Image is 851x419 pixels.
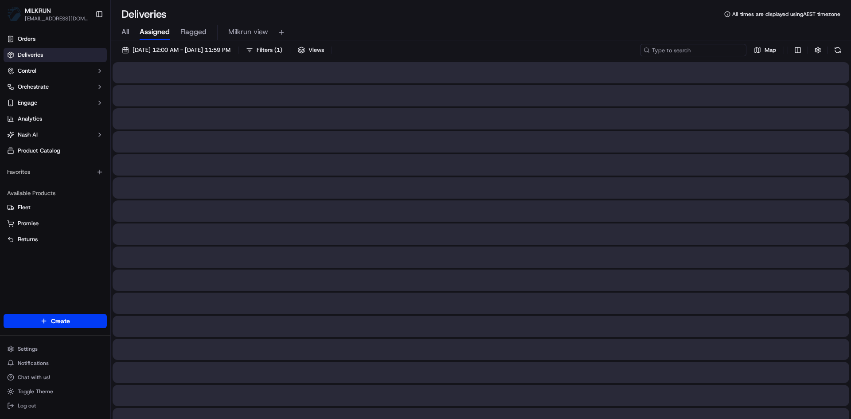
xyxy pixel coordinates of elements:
span: Control [18,67,36,75]
button: Promise [4,216,107,231]
span: Log out [18,402,36,409]
a: Analytics [4,112,107,126]
button: [DATE] 12:00 AM - [DATE] 11:59 PM [118,44,234,56]
button: Create [4,314,107,328]
span: Notifications [18,360,49,367]
span: Orchestrate [18,83,49,91]
button: Orchestrate [4,80,107,94]
span: Engage [18,99,37,107]
button: MILKRUN [25,6,51,15]
span: All times are displayed using AEST timezone [732,11,840,18]
span: Settings [18,345,38,352]
img: MILKRUN [7,7,21,21]
button: [EMAIL_ADDRESS][DOMAIN_NAME] [25,15,88,22]
button: Settings [4,343,107,355]
span: Promise [18,219,39,227]
span: All [121,27,129,37]
input: Type to search [640,44,746,56]
span: Flagged [180,27,207,37]
span: Views [308,46,324,54]
button: Returns [4,232,107,247]
span: [DATE] 12:00 AM - [DATE] 11:59 PM [133,46,230,54]
div: Available Products [4,186,107,200]
span: ( 1 ) [274,46,282,54]
span: Map [765,46,776,54]
span: Orders [18,35,35,43]
span: Returns [18,235,38,243]
span: Toggle Theme [18,388,53,395]
button: Filters(1) [242,44,286,56]
button: Control [4,64,107,78]
button: Engage [4,96,107,110]
span: Chat with us! [18,374,50,381]
button: Map [750,44,780,56]
a: Fleet [7,204,103,211]
span: Product Catalog [18,147,60,155]
span: Nash AI [18,131,38,139]
span: Create [51,317,70,325]
button: Log out [4,399,107,412]
h1: Deliveries [121,7,167,21]
span: Assigned [140,27,170,37]
a: Deliveries [4,48,107,62]
button: Toggle Theme [4,385,107,398]
button: Nash AI [4,128,107,142]
span: Deliveries [18,51,43,59]
a: Product Catalog [4,144,107,158]
span: Fleet [18,204,31,211]
span: Filters [257,46,282,54]
span: Analytics [18,115,42,123]
a: Promise [7,219,103,227]
button: Notifications [4,357,107,369]
span: Milkrun view [228,27,268,37]
div: Favorites [4,165,107,179]
a: Orders [4,32,107,46]
button: Fleet [4,200,107,215]
button: MILKRUNMILKRUN[EMAIL_ADDRESS][DOMAIN_NAME] [4,4,92,25]
a: Returns [7,235,103,243]
button: Chat with us! [4,371,107,384]
button: Views [294,44,328,56]
button: Refresh [831,44,844,56]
